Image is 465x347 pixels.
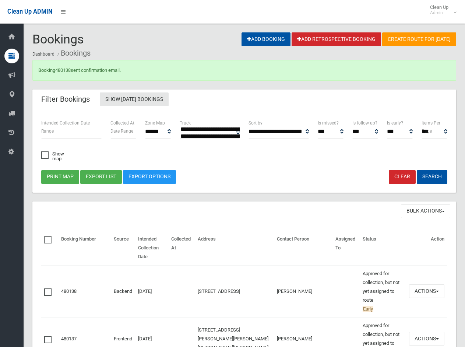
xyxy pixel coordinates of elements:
[32,92,99,106] header: Filter Bookings
[180,119,191,127] label: Truck
[292,32,381,46] a: Add Retrospective Booking
[360,231,406,265] th: Status
[401,204,450,218] button: Bulk Actions
[32,52,54,57] a: Dashboard
[332,231,360,265] th: Assigned To
[61,288,77,294] a: 480138
[41,151,67,161] span: Show map
[360,265,406,318] td: Approved for collection, but not yet assigned to route
[32,32,84,46] span: Bookings
[111,231,135,265] th: Source
[55,67,71,73] a: 480138
[80,170,122,184] button: Export list
[242,32,290,46] a: Add Booking
[389,170,416,184] a: Clear
[417,170,447,184] button: Search
[274,231,333,265] th: Contact Person
[111,265,135,318] td: Backend
[41,170,79,184] button: Print map
[123,170,176,184] a: Export Options
[56,46,91,60] li: Bookings
[7,8,52,15] span: Clean Up ADMIN
[430,10,448,15] small: Admin
[382,32,456,46] a: Create route for [DATE]
[135,231,168,265] th: Intended Collection Date
[135,265,168,318] td: [DATE]
[409,284,444,298] button: Actions
[61,336,77,341] a: 480137
[274,265,333,318] td: [PERSON_NAME]
[406,231,447,265] th: Action
[58,231,111,265] th: Booking Number
[100,92,169,106] a: Show [DATE] Bookings
[198,288,240,294] a: [STREET_ADDRESS]
[32,60,456,81] div: Booking sent confirmation email.
[168,231,195,265] th: Collected At
[409,332,444,346] button: Actions
[195,231,274,265] th: Address
[426,4,456,15] span: Clean Up
[363,306,373,312] span: Early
